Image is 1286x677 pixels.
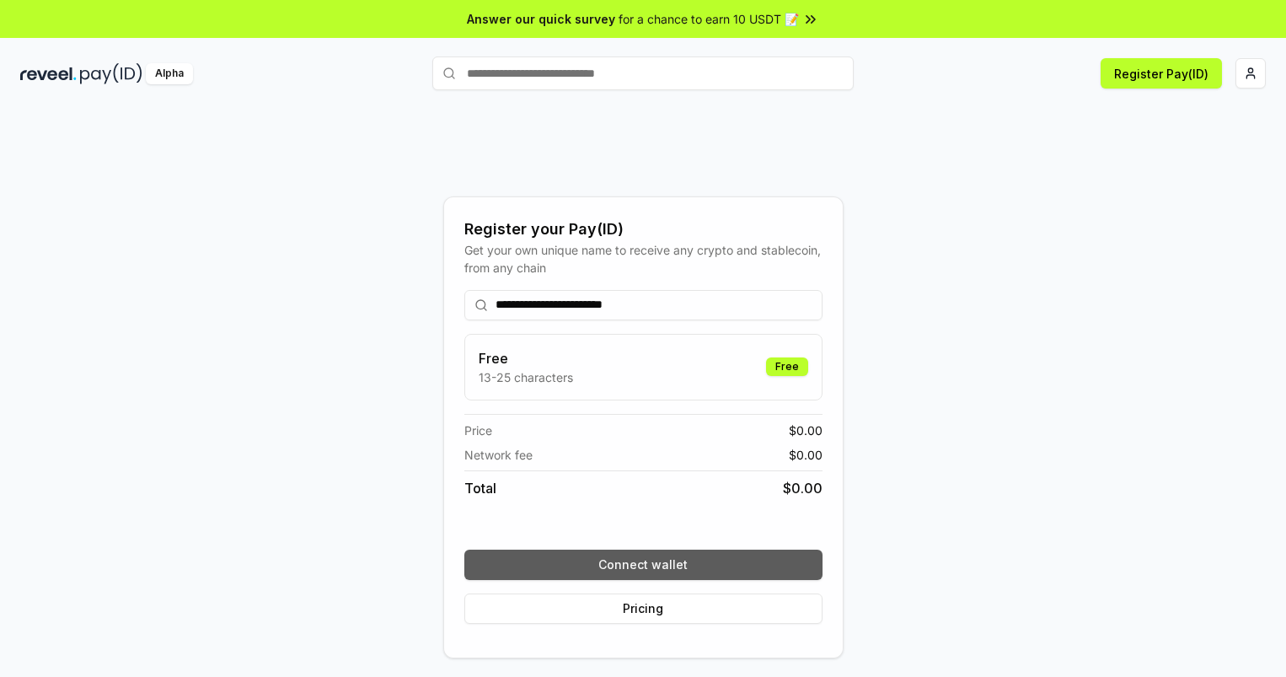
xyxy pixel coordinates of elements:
[479,368,573,386] p: 13-25 characters
[789,446,823,464] span: $ 0.00
[479,348,573,368] h3: Free
[783,478,823,498] span: $ 0.00
[464,594,823,624] button: Pricing
[464,241,823,277] div: Get your own unique name to receive any crypto and stablecoin, from any chain
[766,357,808,376] div: Free
[464,422,492,439] span: Price
[80,63,142,84] img: pay_id
[464,446,533,464] span: Network fee
[619,10,799,28] span: for a chance to earn 10 USDT 📝
[464,550,823,580] button: Connect wallet
[1101,58,1222,89] button: Register Pay(ID)
[464,478,496,498] span: Total
[20,63,77,84] img: reveel_dark
[467,10,615,28] span: Answer our quick survey
[464,218,823,241] div: Register your Pay(ID)
[146,63,193,84] div: Alpha
[789,422,823,439] span: $ 0.00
